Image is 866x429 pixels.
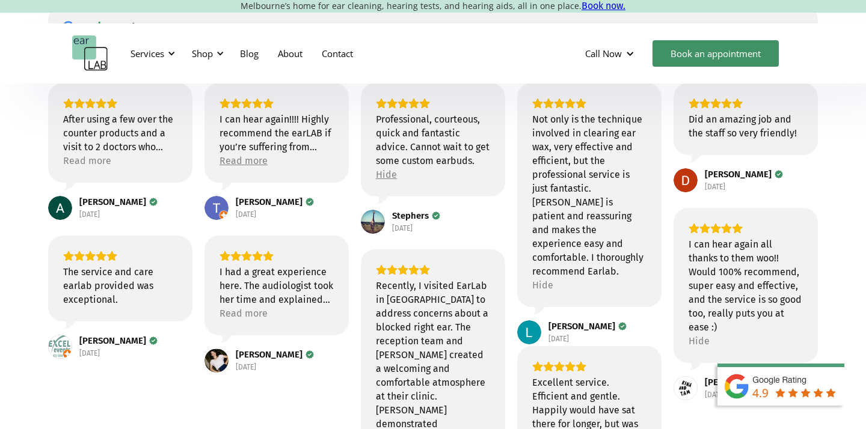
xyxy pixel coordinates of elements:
[548,321,615,332] span: [PERSON_NAME]
[689,112,803,140] div: Did an amazing job and the staff so very friendly!
[236,196,302,207] span: [PERSON_NAME]
[312,36,363,71] a: Contact
[236,210,256,219] div: [DATE]
[63,112,177,154] div: After using a few over the counter products and a visit to 2 doctors who tried using washing out ...
[204,196,229,220] a: View on Google
[392,210,429,221] span: Stephers
[532,278,553,292] div: Hide
[48,196,72,220] a: View on Google
[674,168,698,192] a: View on Google
[236,196,314,207] a: Review by Tudor Nguyen
[361,210,385,234] img: Stephers
[63,265,177,306] div: The service and care earlab provided was exceptional.
[79,348,100,358] div: [DATE]
[618,322,627,330] div: Verified Customer
[585,47,622,59] div: Call Now
[674,168,698,192] img: Daniel Makdessi
[689,334,710,348] div: Hide
[376,264,490,275] div: Rating: 5.0 out of 5
[548,334,569,344] div: [DATE]
[689,237,803,334] div: I can hear again all thanks to them woo!! Would 100% recommend, super easy and effective, and the...
[653,40,779,67] a: Book an appointment
[79,335,158,346] a: Review by Mark Edwards
[689,98,803,109] div: Rating: 5.0 out of 5
[48,196,72,220] img: Anne Stephens
[79,210,100,219] div: [DATE]
[131,47,164,59] div: Services
[220,112,334,154] div: I can hear again!!!! Highly recommend the earLAB if you’re suffering from BLOCKED ears. Instant r...
[705,182,725,192] div: [DATE]
[220,306,268,320] div: Read more
[48,335,72,359] img: Mark Edwards
[576,35,646,71] div: Call Now
[705,169,772,180] span: [PERSON_NAME]
[79,335,146,346] span: [PERSON_NAME]
[236,349,302,360] span: [PERSON_NAME]
[72,35,108,71] a: home
[517,320,541,344] a: View on Google
[532,98,646,109] div: Rating: 5.0 out of 5
[220,98,334,109] div: Rating: 5.0 out of 5
[392,224,413,233] div: [DATE]
[705,377,772,388] span: [PERSON_NAME]
[236,362,256,372] div: [DATE]
[775,170,783,178] div: Verified Customer
[674,376,698,400] img: Kina Tam
[548,321,627,332] a: Review by Lesley Hyde
[376,168,397,181] div: Hide
[705,377,783,388] a: Review by Kina Tam
[268,36,312,71] a: About
[79,196,146,207] span: [PERSON_NAME]
[63,251,177,261] div: Rating: 5.0 out of 5
[220,154,268,168] div: Read more
[230,36,268,71] a: Blog
[376,112,490,168] div: Professional, courteous, quick and fantastic advice. Cannot wait to get some custom earbuds.
[192,47,213,59] div: Shop
[63,98,177,109] div: Rating: 5.0 out of 5
[705,169,783,180] a: Review by Daniel Makdessi
[392,210,440,221] a: Review by Stephers
[432,211,440,220] div: Verified Customer
[306,198,314,206] div: Verified Customer
[361,210,385,234] a: View on Google
[532,361,646,372] div: Rating: 5.0 out of 5
[123,35,179,71] div: Services
[705,390,725,400] div: [DATE]
[376,98,490,109] div: Rating: 5.0 out of 5
[204,196,229,220] img: Tudor Nguyen
[204,348,229,373] a: View on Google
[689,223,803,234] div: Rating: 5.0 out of 5
[149,198,158,206] div: Verified Customer
[185,35,227,71] div: Shop
[204,348,229,373] img: Lauren Speer
[517,320,541,344] img: Lesley Hyde
[79,196,158,207] a: Review by Anne Stephens
[220,251,334,261] div: Rating: 5.0 out of 5
[236,349,314,360] a: Review by Lauren Speer
[220,265,334,306] div: I had a great experience here. The audiologist took her time and explained everything to me. High...
[63,154,111,168] div: Read more
[674,376,698,400] a: View on Google
[112,21,157,37] div: reviews
[532,112,646,278] div: Not only is the technique involved in clearing ear wax, very effective and efficient, but the pro...
[149,336,158,345] div: Verified Customer
[48,335,72,359] a: View on Google
[306,350,314,359] div: Verified Customer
